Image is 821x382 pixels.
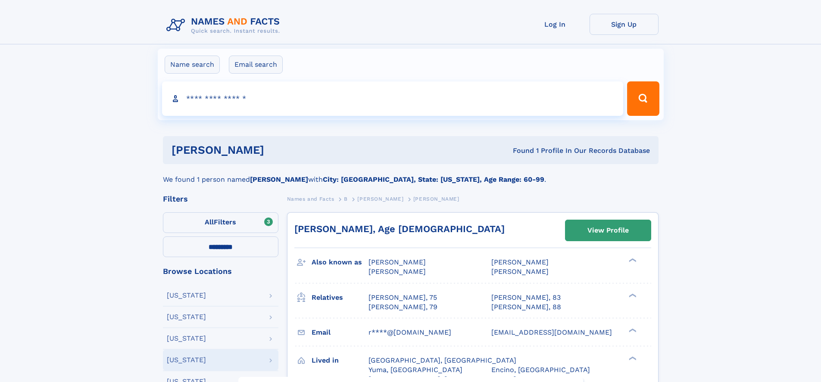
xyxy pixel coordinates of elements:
[165,56,220,74] label: Name search
[627,81,659,116] button: Search Button
[167,314,206,320] div: [US_STATE]
[163,164,659,185] div: We found 1 person named with .
[229,56,283,74] label: Email search
[368,258,426,266] span: [PERSON_NAME]
[491,328,612,336] span: [EMAIL_ADDRESS][DOMAIN_NAME]
[167,357,206,363] div: [US_STATE]
[357,196,403,202] span: [PERSON_NAME]
[368,293,437,302] a: [PERSON_NAME], 75
[294,224,505,234] a: [PERSON_NAME], Age [DEMOGRAPHIC_DATA]
[521,14,590,35] a: Log In
[368,366,462,374] span: Yuma, [GEOGRAPHIC_DATA]
[627,327,637,333] div: ❯
[388,146,650,155] div: Found 1 Profile In Our Records Database
[491,366,590,374] span: Encino, [GEOGRAPHIC_DATA]
[344,193,348,204] a: B
[344,196,348,202] span: B
[312,325,368,340] h3: Email
[163,267,278,275] div: Browse Locations
[323,175,544,183] b: City: [GEOGRAPHIC_DATA], State: [US_STATE], Age Range: 60-99
[312,255,368,270] h3: Also known as
[163,212,278,233] label: Filters
[413,196,459,202] span: [PERSON_NAME]
[162,81,624,116] input: search input
[565,220,651,241] a: View Profile
[172,145,389,155] h1: [PERSON_NAME]
[627,258,637,263] div: ❯
[312,353,368,368] h3: Lived in
[368,302,437,312] a: [PERSON_NAME], 79
[287,193,334,204] a: Names and Facts
[163,195,278,203] div: Filters
[312,290,368,305] h3: Relatives
[587,221,629,240] div: View Profile
[167,335,206,342] div: [US_STATE]
[491,267,549,276] span: [PERSON_NAME]
[205,218,214,226] span: All
[627,355,637,361] div: ❯
[368,356,516,364] span: [GEOGRAPHIC_DATA], [GEOGRAPHIC_DATA]
[491,302,561,312] a: [PERSON_NAME], 88
[163,14,287,37] img: Logo Names and Facts
[491,258,549,266] span: [PERSON_NAME]
[491,293,561,302] a: [PERSON_NAME], 83
[368,267,426,276] span: [PERSON_NAME]
[250,175,308,183] b: [PERSON_NAME]
[357,193,403,204] a: [PERSON_NAME]
[167,292,206,299] div: [US_STATE]
[627,292,637,298] div: ❯
[590,14,659,35] a: Sign Up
